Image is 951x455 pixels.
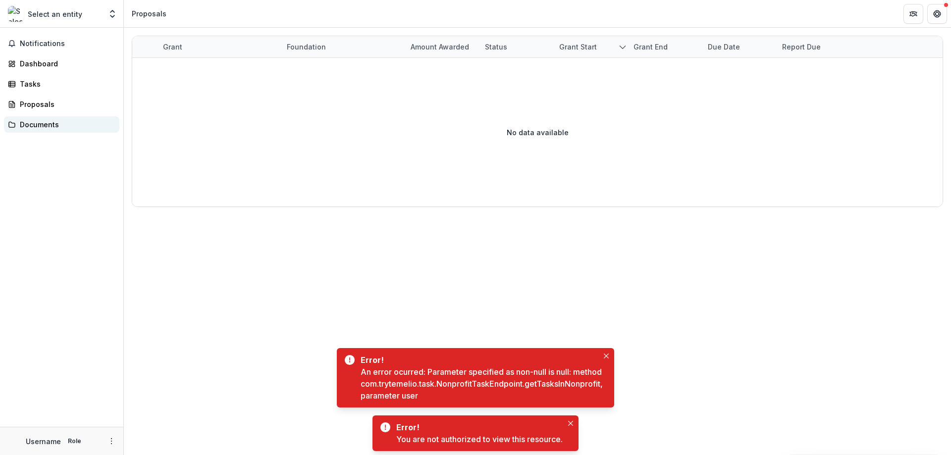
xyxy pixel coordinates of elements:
span: Notifications [20,40,115,48]
div: Grant [157,42,188,52]
p: Select an entity [28,9,82,19]
div: Report Due [776,42,827,52]
a: Dashboard [4,55,119,72]
div: Grant start [553,42,603,52]
nav: breadcrumb [128,6,170,21]
div: Error! [396,421,559,433]
div: Grant start [553,36,628,57]
div: Status [479,42,513,52]
div: Foundation [281,42,332,52]
div: Grant end [628,36,702,57]
div: Foundation [281,36,405,57]
div: Grant [157,36,281,57]
svg: sorted descending [619,43,627,51]
img: Select an entity [8,6,24,22]
div: Report Due [776,36,850,57]
a: Documents [4,116,119,133]
p: Username [26,436,61,447]
button: More [106,435,117,447]
div: Amount awarded [405,42,475,52]
div: Amount awarded [405,36,479,57]
div: Status [479,36,553,57]
button: Notifications [4,36,119,51]
div: Dashboard [20,58,111,69]
div: Tasks [20,79,111,89]
p: No data available [507,127,569,138]
div: Proposals [20,99,111,109]
p: Role [65,437,84,446]
a: Proposals [4,96,119,112]
div: You are not authorized to view this resource. [396,433,563,445]
button: Get Help [927,4,947,24]
a: Tasks [4,76,119,92]
div: Grant end [628,42,674,52]
div: Error! [361,354,599,366]
button: Partners [903,4,923,24]
button: Close [565,417,577,429]
div: An error ocurred: Parameter specified as non-null is null: method com.trytemelio.task.NonprofitTa... [361,366,603,402]
div: Due Date [702,36,776,57]
div: Documents [20,119,111,130]
button: Open entity switcher [106,4,119,24]
button: Close [600,350,612,362]
div: Due Date [702,42,746,52]
div: Proposals [132,8,166,19]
